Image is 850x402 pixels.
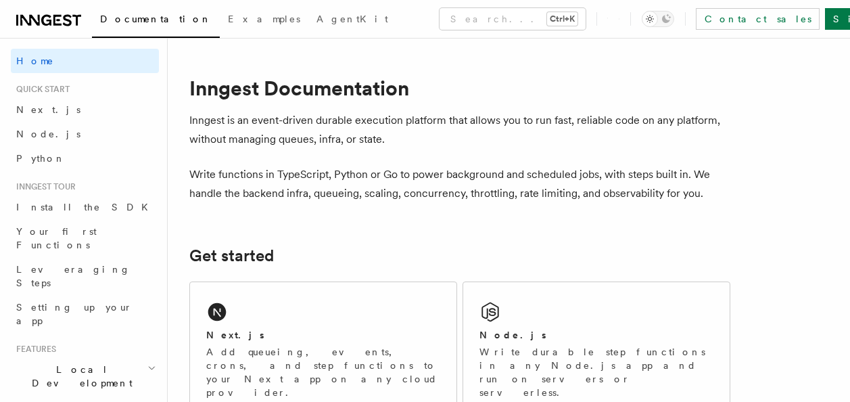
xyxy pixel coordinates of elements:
[547,12,577,26] kbd: Ctrl+K
[11,122,159,146] a: Node.js
[92,4,220,38] a: Documentation
[11,344,56,355] span: Features
[440,8,586,30] button: Search...Ctrl+K
[11,84,70,95] span: Quick start
[189,111,730,149] p: Inngest is an event-driven durable execution platform that allows you to run fast, reliable code ...
[220,4,308,37] a: Examples
[16,129,80,139] span: Node.js
[206,345,440,399] p: Add queueing, events, crons, and step functions to your Next app on any cloud provider.
[316,14,388,24] span: AgentKit
[11,97,159,122] a: Next.js
[16,104,80,115] span: Next.js
[16,226,97,250] span: Your first Functions
[11,357,159,395] button: Local Development
[479,328,546,342] h2: Node.js
[11,295,159,333] a: Setting up your app
[11,181,76,192] span: Inngest tour
[228,14,300,24] span: Examples
[479,345,713,399] p: Write durable step functions in any Node.js app and run on servers or serverless.
[189,246,274,265] a: Get started
[11,195,159,219] a: Install the SDK
[189,165,730,203] p: Write functions in TypeScript, Python or Go to power background and scheduled jobs, with steps bu...
[100,14,212,24] span: Documentation
[16,302,133,326] span: Setting up your app
[189,76,730,100] h1: Inngest Documentation
[642,11,674,27] button: Toggle dark mode
[11,363,147,390] span: Local Development
[308,4,396,37] a: AgentKit
[16,202,156,213] span: Install the SDK
[16,54,54,68] span: Home
[11,219,159,257] a: Your first Functions
[206,328,264,342] h2: Next.js
[16,153,66,164] span: Python
[11,257,159,295] a: Leveraging Steps
[11,146,159,171] a: Python
[11,49,159,73] a: Home
[696,8,820,30] a: Contact sales
[16,264,131,288] span: Leveraging Steps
